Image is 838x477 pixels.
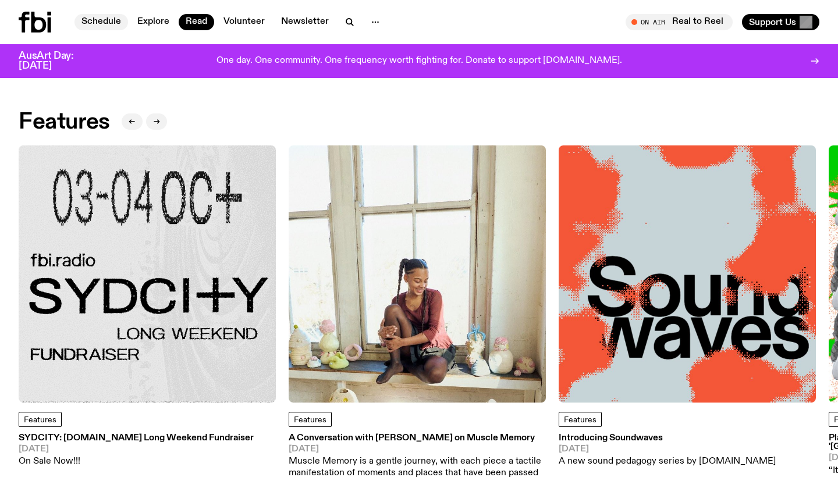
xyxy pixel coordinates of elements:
[289,445,546,454] span: [DATE]
[559,434,776,443] h3: Introducing Soundwaves
[216,56,622,66] p: One day. One community. One frequency worth fighting for. Donate to support [DOMAIN_NAME].
[294,416,326,424] span: Features
[19,434,254,468] a: SYDCITY: [DOMAIN_NAME] Long Weekend Fundraiser[DATE]On Sale Now!!!
[74,14,128,30] a: Schedule
[19,434,254,443] h3: SYDCITY: [DOMAIN_NAME] Long Weekend Fundraiser
[564,416,596,424] span: Features
[19,412,62,427] a: Features
[24,416,56,424] span: Features
[559,445,776,454] span: [DATE]
[19,112,110,133] h2: Features
[216,14,272,30] a: Volunteer
[559,434,776,468] a: Introducing Soundwaves[DATE]A new sound pedagogy series by [DOMAIN_NAME]
[179,14,214,30] a: Read
[626,14,733,30] button: On AirReal to Reel
[19,51,93,71] h3: AusArt Day: [DATE]
[742,14,819,30] button: Support Us
[19,445,254,454] span: [DATE]
[559,456,776,467] p: A new sound pedagogy series by [DOMAIN_NAME]
[289,434,546,443] h3: A Conversation with [PERSON_NAME] on Muscle Memory
[274,14,336,30] a: Newsletter
[289,412,332,427] a: Features
[19,456,254,467] p: On Sale Now!!!
[130,14,176,30] a: Explore
[749,17,796,27] span: Support Us
[559,412,602,427] a: Features
[559,145,816,403] img: The text Sound waves, with one word stacked upon another, in black text on a bluish-gray backgrou...
[19,145,276,403] img: Black text on gray background. Reading top to bottom: 03-04 OCT. fbi.radio SYDCITY LONG WEEKEND F...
